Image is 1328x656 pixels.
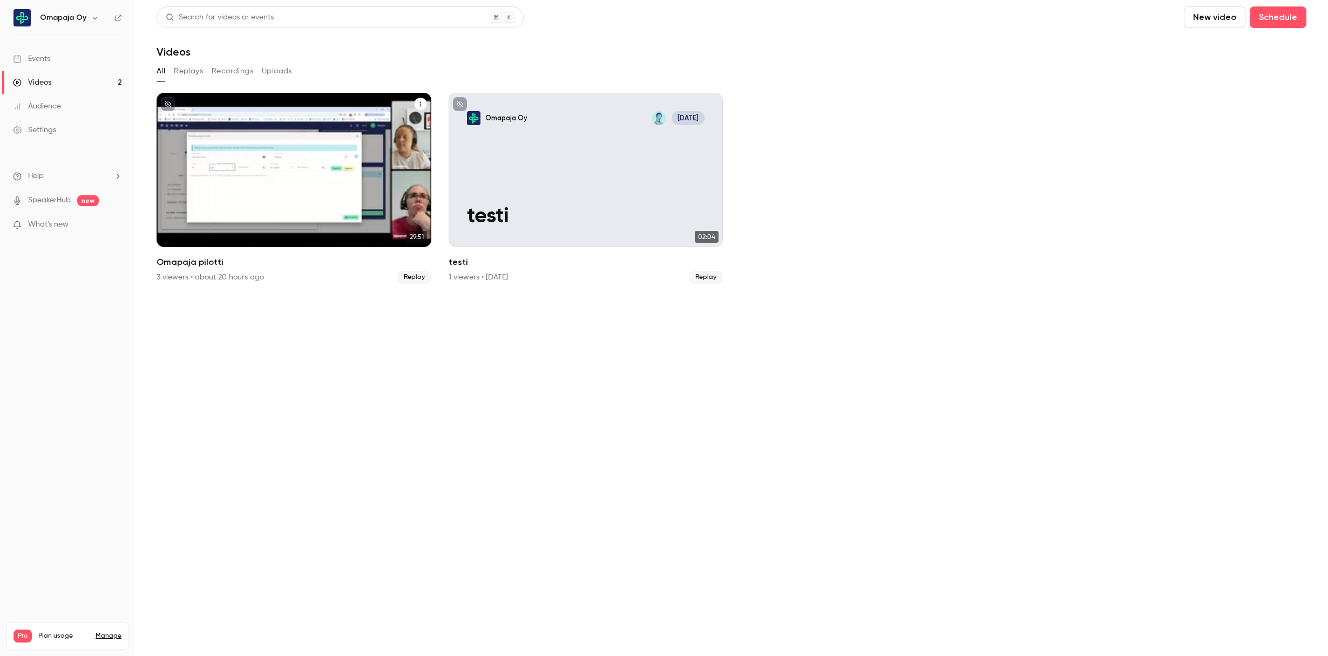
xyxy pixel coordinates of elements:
div: 1 viewers • [DATE] [449,272,508,283]
h2: Omapaja pilotti [157,256,431,269]
button: Uploads [262,63,292,80]
a: Manage [96,632,121,640]
button: New video [1184,6,1245,28]
h1: Videos [157,45,191,58]
span: [DATE] [672,111,704,125]
img: testi [467,111,480,125]
button: Schedule [1250,6,1306,28]
div: Search for videos or events [166,12,274,23]
span: 02:04 [695,231,719,243]
p: testi [467,204,704,229]
div: Audience [13,101,61,112]
div: Settings [13,125,56,135]
section: Videos [157,6,1306,650]
button: unpublished [161,97,175,111]
div: 3 viewers • about 20 hours ago [157,272,264,283]
li: testi [449,93,723,284]
ul: Videos [157,93,1306,284]
a: testiOmapaja OySampsa Veteläinen[DATE]testi02:04testi1 viewers • [DATE]Replay [449,93,723,284]
button: All [157,63,165,80]
span: Help [28,170,44,182]
div: Events [13,53,50,64]
iframe: Noticeable Trigger [109,220,122,230]
span: Replay [689,271,723,284]
span: What's new [28,219,69,230]
button: unpublished [453,97,467,111]
h6: Omapaja Oy [40,12,86,23]
img: Omapaja Oy [13,9,31,26]
span: 29:51 [406,231,427,243]
h2: testi [449,256,723,269]
li: Omapaja pilotti [157,93,431,284]
div: Videos [13,77,51,88]
span: Plan usage [38,632,89,640]
a: SpeakerHub [28,195,71,206]
span: Replay [397,271,431,284]
li: help-dropdown-opener [13,170,122,182]
a: 29:51Omapaja pilotti3 viewers • about 20 hours agoReplay [157,93,431,284]
button: Recordings [212,63,253,80]
p: Omapaja Oy [485,113,527,122]
img: Sampsa Veteläinen [652,111,666,125]
button: Replays [174,63,203,80]
span: new [77,195,99,206]
span: Pro [13,630,32,643]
